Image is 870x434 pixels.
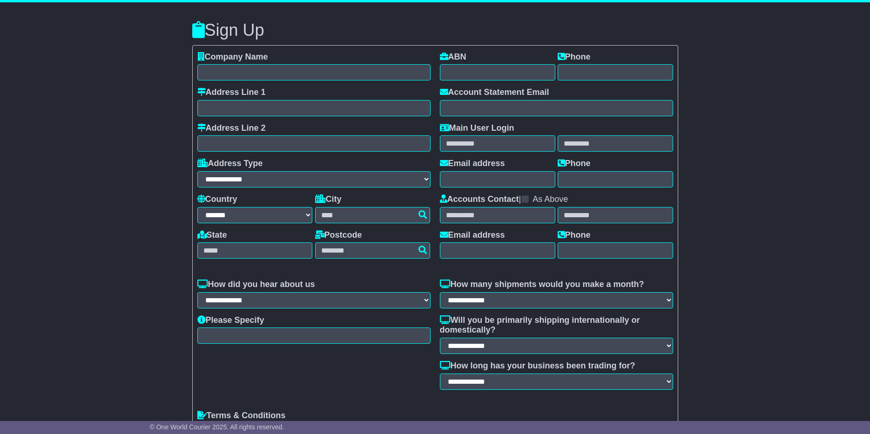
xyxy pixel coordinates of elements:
[440,280,644,290] label: How many shipments would you make a month?
[197,230,227,240] label: State
[558,52,591,62] label: Phone
[440,159,505,169] label: Email address
[150,423,284,431] span: © One World Courier 2025. All rights reserved.
[440,361,635,371] label: How long has your business been trading for?
[558,159,591,169] label: Phone
[197,52,268,62] label: Company Name
[558,230,591,240] label: Phone
[440,87,549,98] label: Account Statement Email
[315,230,362,240] label: Postcode
[533,194,568,205] label: As Above
[315,194,342,205] label: City
[440,194,673,207] div: |
[440,194,519,205] label: Accounts Contact
[197,159,263,169] label: Address Type
[197,194,237,205] label: Country
[440,123,514,134] label: Main User Login
[197,315,264,326] label: Please Specify
[197,87,266,98] label: Address Line 1
[197,411,286,421] label: Terms & Conditions
[197,280,315,290] label: How did you hear about us
[192,21,678,40] h3: Sign Up
[197,123,266,134] label: Address Line 2
[440,315,673,335] label: Will you be primarily shipping internationally or domestically?
[440,52,466,62] label: ABN
[440,230,505,240] label: Email address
